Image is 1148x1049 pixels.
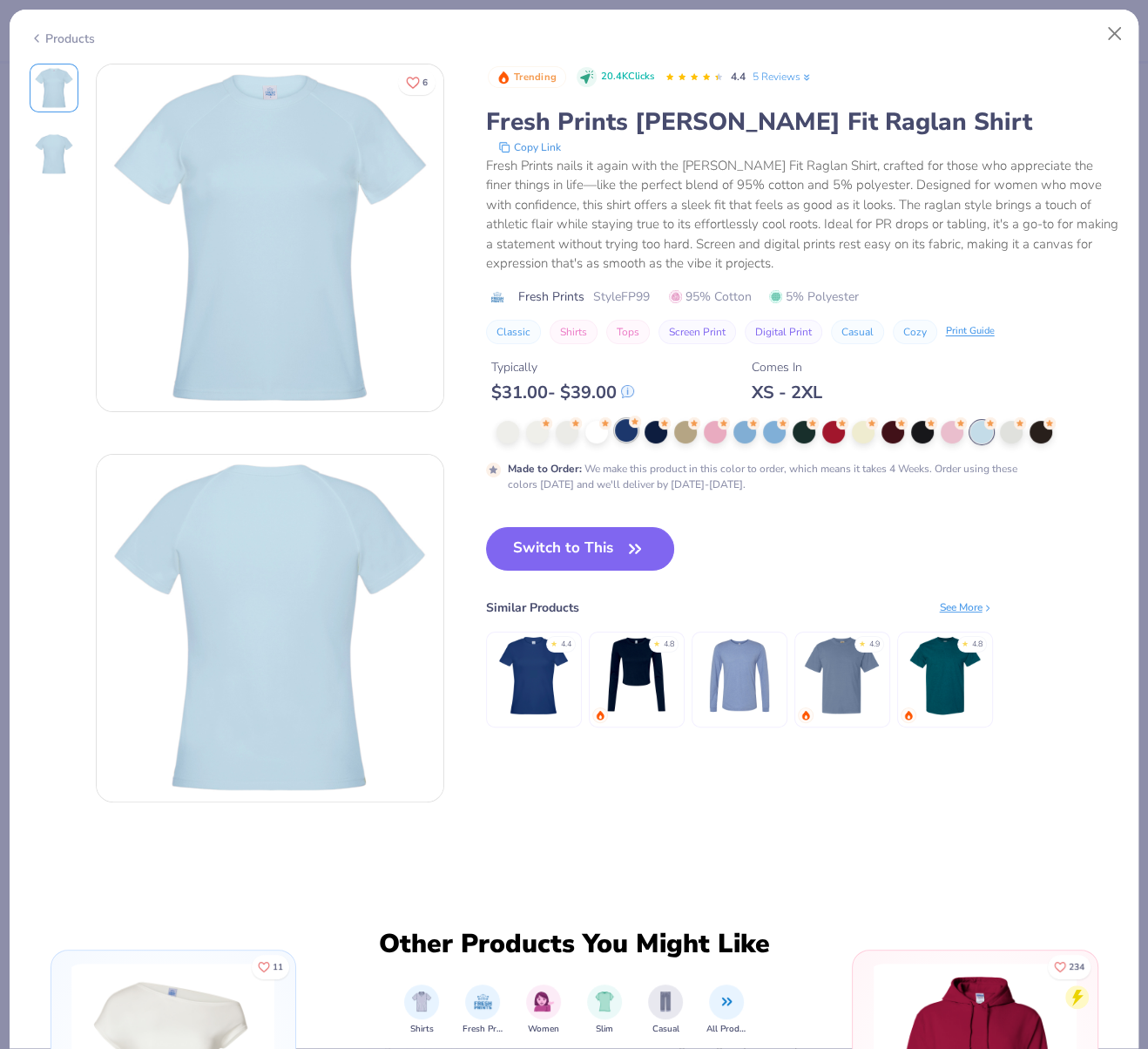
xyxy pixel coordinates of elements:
[410,1023,434,1036] span: Shirts
[486,320,541,344] button: Classic
[706,1023,746,1036] span: All Products
[665,64,724,91] div: 4.4 Stars
[606,320,650,344] button: Tops
[664,639,674,651] div: 4.8
[97,455,443,802] img: Back
[658,320,736,344] button: Screen Print
[769,288,859,306] span: 5% Polyester
[596,1023,613,1036] span: Slim
[706,985,746,1036] button: filter button
[508,462,582,476] strong: Made to Order :
[412,991,432,1012] img: Shirts Image
[488,66,566,89] button: Badge Button
[493,139,566,156] button: copy to clipboard
[648,985,683,1036] button: filter button
[33,67,75,109] img: Front
[595,991,614,1012] img: Slim Image
[587,985,622,1036] div: filter for Slim
[368,929,780,960] div: Other Products You Might Like
[526,985,561,1036] button: filter button
[561,639,571,651] div: 4.4
[491,382,634,403] div: $ 31.00 - $ 39.00
[492,634,575,717] img: Fresh Prints Naomi Slim Fit Y2K Shirt
[717,991,737,1012] img: All Products Image
[903,634,986,717] img: Gildan Adult Heavy Cotton T-Shirt
[859,639,866,646] div: ★
[593,288,650,306] span: Style FP99
[831,320,884,344] button: Casual
[1048,955,1091,979] button: Like
[946,324,995,339] div: Print Guide
[252,955,289,979] button: Like
[550,639,557,646] div: ★
[404,985,439,1036] div: filter for Shirts
[486,105,1119,139] div: Fresh Prints [PERSON_NAME] Fit Raglan Shirt
[962,639,969,646] div: ★
[972,639,983,651] div: 4.8
[526,985,561,1036] div: filter for Women
[496,71,510,85] img: Trending sort
[463,985,503,1036] button: filter button
[893,320,937,344] button: Cozy
[652,1023,679,1036] span: Casual
[422,78,428,87] span: 6
[514,72,557,82] span: Trending
[752,382,822,403] div: XS - 2XL
[731,70,746,84] span: 4.4
[706,985,746,1036] div: filter for All Products
[33,133,75,175] img: Back
[1069,963,1084,971] span: 234
[491,358,634,376] div: Typically
[404,985,439,1036] button: filter button
[463,1023,503,1036] span: Fresh Prints
[595,634,678,717] img: Bella Canvas Ladies' Micro Ribbed Long Sleeve Baby Tee
[753,69,813,85] a: 5 Reviews
[653,639,660,646] div: ★
[486,290,510,304] img: brand logo
[486,527,675,571] button: Switch to This
[398,70,436,95] button: Like
[903,710,914,721] img: trending.gif
[656,991,675,1012] img: Casual Image
[473,991,493,1012] img: Fresh Prints Image
[30,30,95,48] div: Products
[745,320,822,344] button: Digital Print
[698,634,780,717] img: Bella + Canvas Triblend Long Sleeve Tee - 3513
[508,461,1043,492] div: We make this product in this color to order, which means it takes 4 Weeks. Order using these colo...
[669,288,752,306] span: 95% Cotton
[463,985,503,1036] div: filter for Fresh Prints
[800,710,811,721] img: trending.gif
[587,985,622,1036] button: filter button
[869,639,880,651] div: 4.9
[534,991,554,1012] img: Women Image
[486,156,1119,274] div: Fresh Prints nails it again with the [PERSON_NAME] Fit Raglan Shirt, crafted for those who apprec...
[800,634,883,717] img: Comfort Colors Adult Heavyweight T-Shirt
[550,320,598,344] button: Shirts
[486,599,579,617] div: Similar Products
[595,710,605,721] img: trending.gif
[648,985,683,1036] div: filter for Casual
[601,70,654,85] span: 20.4K Clicks
[518,288,584,306] span: Fresh Prints
[97,64,443,411] img: Front
[273,963,283,971] span: 11
[1098,17,1131,51] button: Close
[528,1023,559,1036] span: Women
[940,599,993,615] div: See More
[752,358,822,376] div: Comes In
